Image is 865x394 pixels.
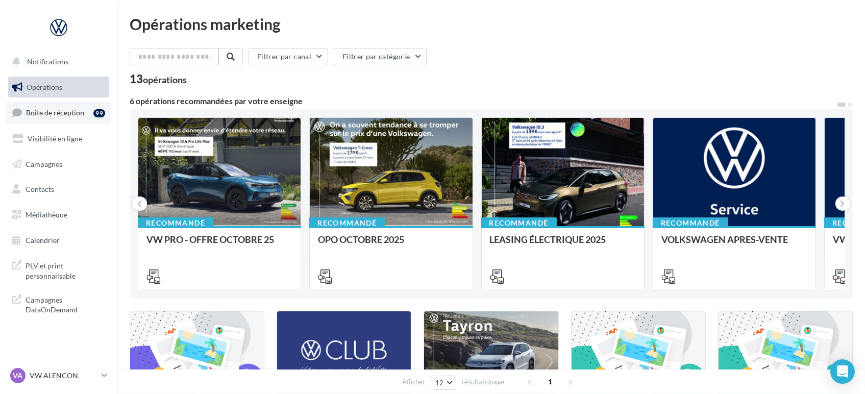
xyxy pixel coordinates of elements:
[27,57,68,66] span: Notifications
[26,293,105,315] span: Campagnes DataOnDemand
[830,359,855,384] div: Open Intercom Messenger
[6,128,111,150] a: Visibilité en ligne
[309,217,385,229] div: Recommandé
[334,48,427,65] button: Filtrer par catégorie
[6,102,111,124] a: Boîte de réception99
[490,234,636,255] div: LEASING ÉLECTRIQUE 2025
[6,204,111,226] a: Médiathèque
[30,371,97,381] p: VW ALENCON
[130,16,853,32] div: Opérations marketing
[26,210,67,219] span: Médiathèque
[6,230,111,251] a: Calendrier
[431,376,457,390] button: 12
[143,75,187,84] div: opérations
[6,51,107,72] button: Notifications
[318,234,464,255] div: OPO OCTOBRE 2025
[435,379,444,387] span: 12
[138,217,213,229] div: Recommandé
[462,377,504,387] span: résultats/page
[6,154,111,175] a: Campagnes
[26,236,60,244] span: Calendrier
[8,366,109,385] a: VA VW ALENCON
[6,289,111,319] a: Campagnes DataOnDemand
[6,77,111,98] a: Opérations
[13,371,23,381] span: VA
[249,48,328,65] button: Filtrer par canal
[146,234,292,255] div: VW PRO - OFFRE OCTOBRE 25
[653,217,728,229] div: Recommandé
[6,255,111,285] a: PLV et print personnalisable
[27,83,62,91] span: Opérations
[661,234,807,255] div: VOLKSWAGEN APRES-VENTE
[93,109,105,117] div: 99
[26,259,105,281] span: PLV et print personnalisable
[402,377,425,387] span: Afficher
[26,108,84,117] span: Boîte de réception
[542,374,558,390] span: 1
[481,217,557,229] div: Recommandé
[130,97,836,105] div: 6 opérations recommandées par votre enseigne
[6,179,111,200] a: Contacts
[26,159,62,168] span: Campagnes
[26,185,54,193] span: Contacts
[130,73,187,85] div: 13
[28,134,82,143] span: Visibilité en ligne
